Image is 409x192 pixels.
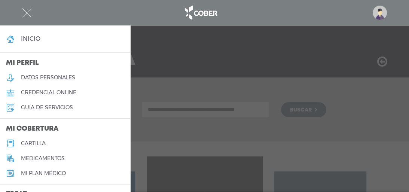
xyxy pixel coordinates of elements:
[21,74,75,81] h5: datos personales
[21,155,65,162] h5: medicamentos
[22,8,31,18] img: Cober_menu-close-white.svg
[21,104,73,111] h5: guía de servicios
[21,89,76,96] h5: credencial online
[373,6,387,20] img: profile-placeholder.svg
[181,4,220,22] img: logo_cober_home-white.png
[21,170,66,177] h5: Mi plan médico
[21,35,40,42] h4: inicio
[21,140,46,147] h5: cartilla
